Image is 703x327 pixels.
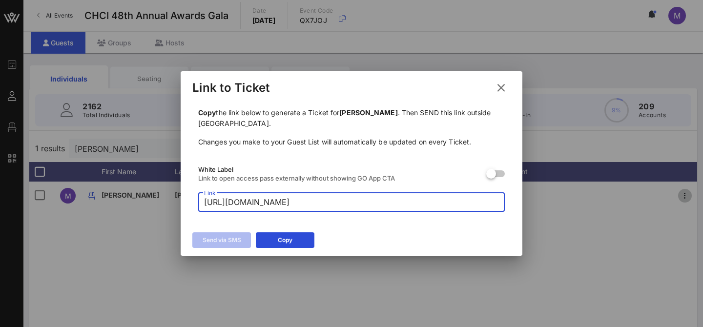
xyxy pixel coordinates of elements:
[192,81,270,95] div: Link to Ticket
[203,235,241,245] div: Send via SMS
[339,108,397,117] b: [PERSON_NAME]
[256,232,314,248] button: Copy
[198,137,505,147] p: Changes you make to your Guest List will automatically be updated on every Ticket.
[198,107,505,129] p: the link below to generate a Ticket for . Then SEND this link outside [GEOGRAPHIC_DATA].
[198,165,478,173] div: White Label
[198,174,478,182] div: Link to open access pass externally without showing GO App CTA
[204,189,215,197] label: Link
[278,235,292,245] div: Copy
[192,232,251,248] button: Send via SMS
[198,108,216,117] b: Copy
